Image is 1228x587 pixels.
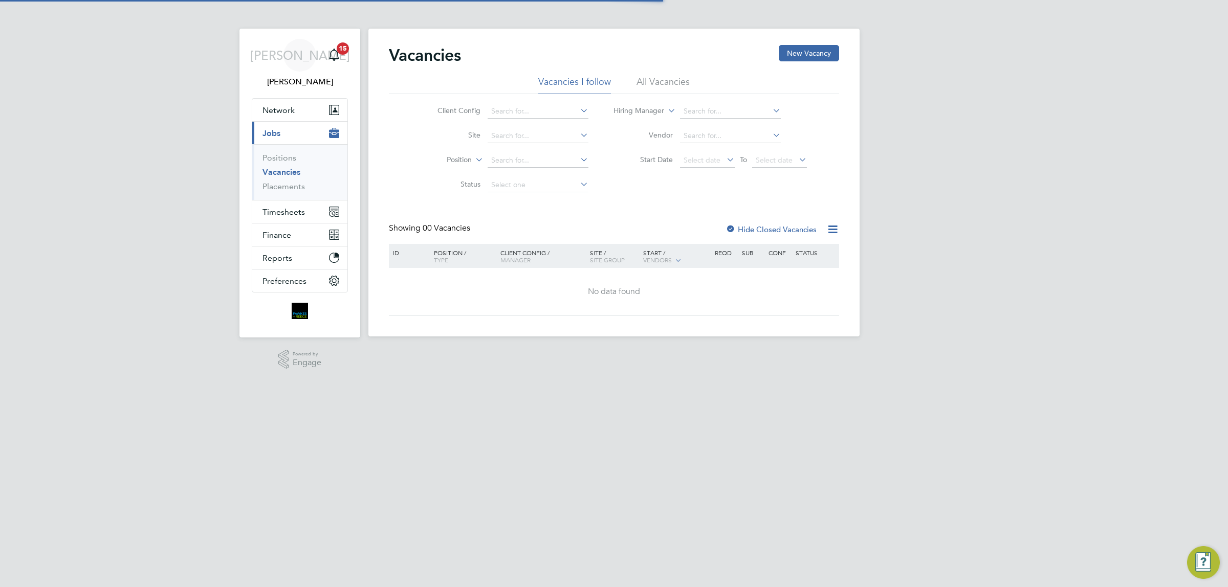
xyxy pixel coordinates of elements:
div: Showing [389,223,472,234]
a: 15 [324,39,344,72]
label: Hide Closed Vacancies [726,224,817,234]
span: 00 Vacancies [423,223,470,233]
span: Jordan Alaezihe [252,76,348,88]
span: Select date [684,155,720,165]
label: Site [422,130,480,140]
button: Engage Resource Center [1187,546,1220,579]
span: Reports [262,253,292,263]
span: Jobs [262,128,280,138]
span: Manager [500,256,531,264]
div: Status [793,244,838,261]
label: Start Date [614,155,673,164]
label: Status [422,179,480,189]
div: ID [390,244,426,261]
a: Go to home page [252,303,348,319]
a: Positions [262,153,296,163]
nav: Main navigation [239,29,360,337]
a: [PERSON_NAME][PERSON_NAME] [252,39,348,88]
li: All Vacancies [637,76,690,94]
input: Search for... [680,104,781,119]
div: Site / [587,244,641,268]
div: Reqd [712,244,739,261]
input: Search for... [488,129,588,143]
span: Powered by [293,350,321,358]
label: Vendor [614,130,673,140]
div: Conf [766,244,793,261]
button: Network [252,99,347,121]
button: Jobs [252,122,347,144]
span: Vendors [643,256,672,264]
a: Powered byEngage [278,350,322,369]
img: bromak-logo-retina.png [292,303,308,319]
div: Start / [641,244,712,269]
input: Select one [488,178,588,192]
h2: Vacancies [389,45,461,65]
button: Finance [252,223,347,246]
div: Jobs [252,144,347,200]
label: Client Config [422,106,480,115]
a: Vacancies [262,167,300,177]
span: To [737,153,750,166]
button: New Vacancy [779,45,839,61]
input: Search for... [680,129,781,143]
span: Select date [756,155,793,165]
button: Timesheets [252,200,347,223]
div: Client Config / [498,244,587,268]
span: 15 [337,42,349,55]
button: Preferences [252,269,347,292]
span: [PERSON_NAME] [250,49,350,62]
li: Vacancies I follow [538,76,611,94]
div: Position / [426,244,498,268]
span: Timesheets [262,207,305,217]
span: Finance [262,230,291,240]
label: Hiring Manager [605,106,664,116]
span: Type [434,256,448,264]
input: Search for... [488,153,588,168]
label: Position [413,155,472,165]
span: Site Group [590,256,625,264]
span: Network [262,105,295,115]
div: Sub [739,244,766,261]
div: No data found [390,286,838,297]
a: Placements [262,182,305,191]
span: Preferences [262,276,306,286]
button: Reports [252,246,347,269]
input: Search for... [488,104,588,119]
span: Engage [293,358,321,367]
